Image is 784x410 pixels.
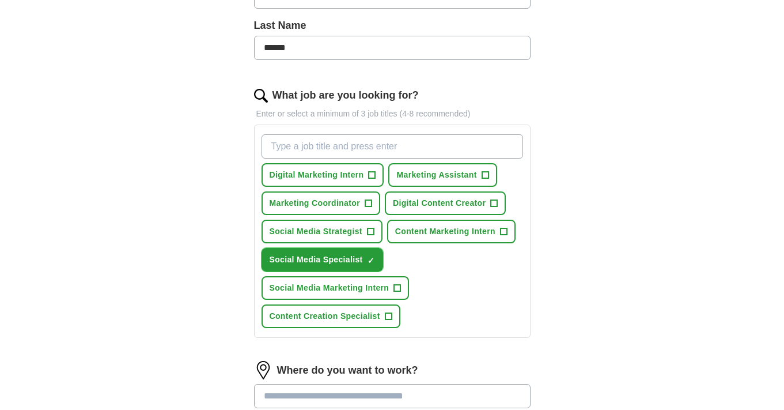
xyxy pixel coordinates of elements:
[270,282,389,294] span: Social Media Marketing Intern
[254,18,531,33] label: Last Name
[262,248,383,272] button: Social Media Specialist✓
[262,134,523,159] input: Type a job title and press enter
[270,254,363,266] span: Social Media Specialist
[270,169,364,181] span: Digital Marketing Intern
[270,310,380,322] span: Content Creation Specialist
[254,89,268,103] img: search.png
[272,88,419,103] label: What job are you looking for?
[277,363,418,378] label: Where do you want to work?
[262,191,380,215] button: Marketing Coordinator
[396,169,476,181] span: Marketing Assistant
[387,220,516,243] button: Content Marketing Intern
[254,108,531,120] p: Enter or select a minimum of 3 job titles (4-8 recommended)
[385,191,506,215] button: Digital Content Creator
[262,220,382,243] button: Social Media Strategist
[393,197,486,209] span: Digital Content Creator
[262,276,410,300] button: Social Media Marketing Intern
[262,163,384,187] button: Digital Marketing Intern
[388,163,497,187] button: Marketing Assistant
[368,256,374,265] span: ✓
[395,225,495,238] span: Content Marketing Intern
[262,304,400,328] button: Content Creation Specialist
[254,361,272,379] img: location.png
[270,225,362,238] span: Social Media Strategist
[270,197,360,209] span: Marketing Coordinator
